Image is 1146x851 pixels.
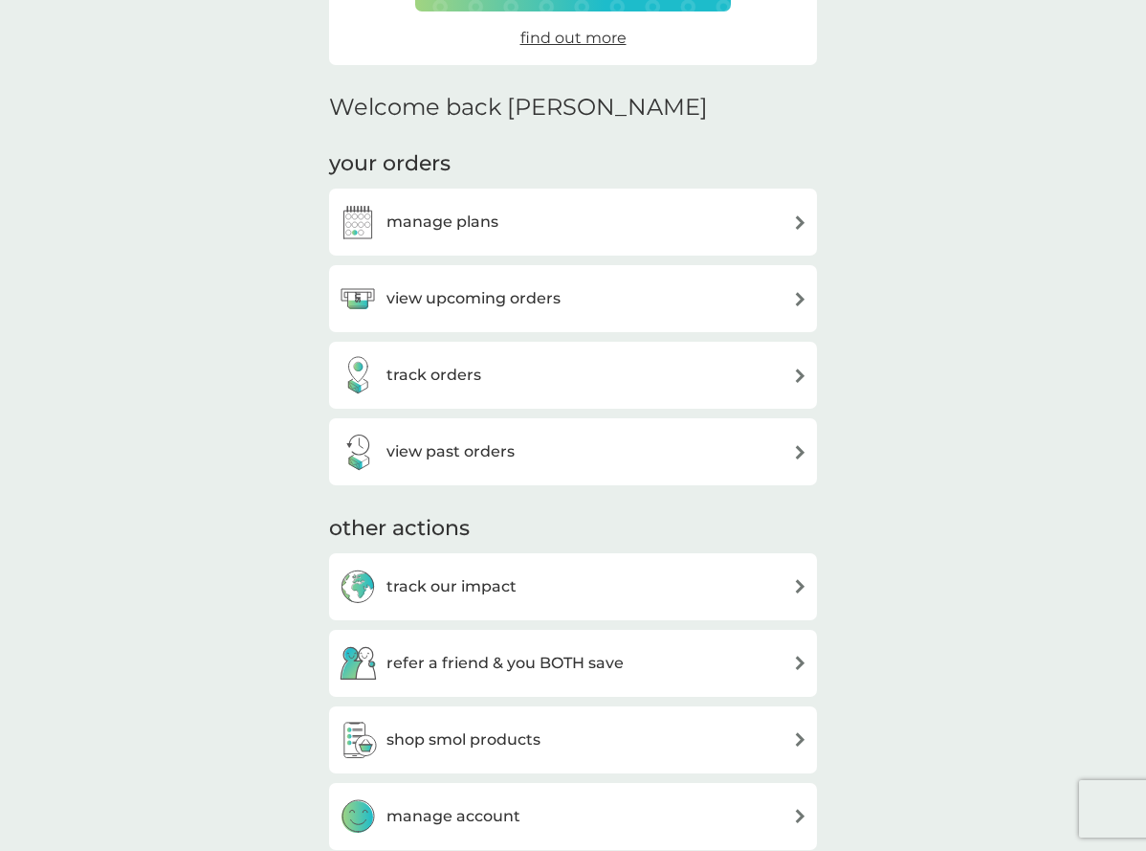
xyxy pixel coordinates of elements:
[793,809,807,823] img: arrow right
[793,579,807,593] img: arrow right
[386,363,481,388] h3: track orders
[386,210,498,235] h3: manage plans
[793,732,807,747] img: arrow right
[386,574,517,599] h3: track our impact
[386,651,624,676] h3: refer a friend & you BOTH save
[386,728,540,752] h3: shop smol products
[520,29,627,47] span: find out more
[793,656,807,670] img: arrow right
[793,369,807,383] img: arrow right
[793,445,807,459] img: arrow right
[520,26,627,51] a: find out more
[329,514,470,544] h3: other actions
[386,804,520,829] h3: manage account
[329,94,708,122] h2: Welcome back [PERSON_NAME]
[793,292,807,306] img: arrow right
[386,286,561,311] h3: view upcoming orders
[329,149,451,179] h3: your orders
[793,215,807,230] img: arrow right
[386,439,515,464] h3: view past orders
